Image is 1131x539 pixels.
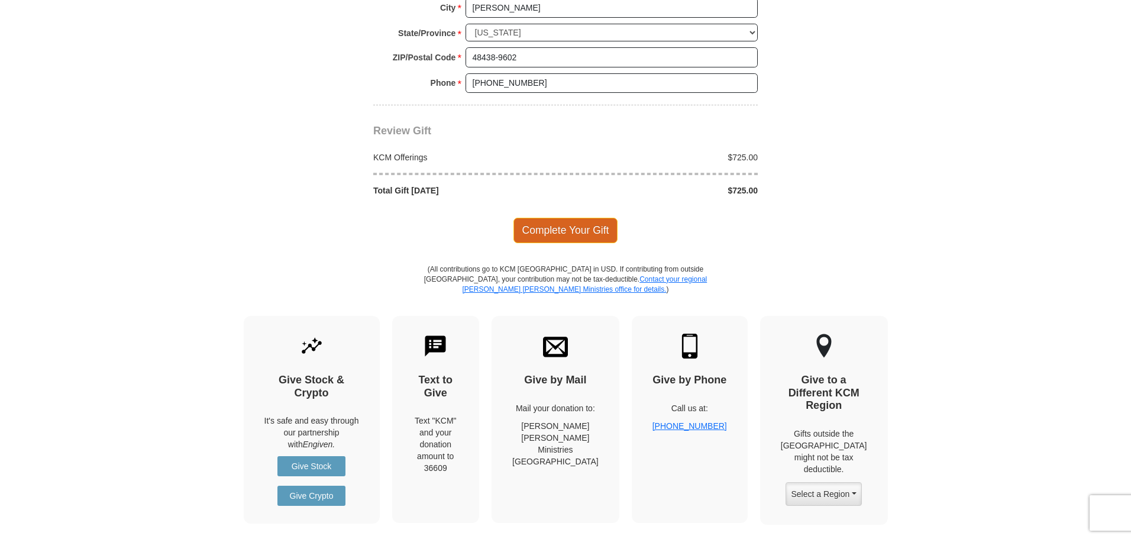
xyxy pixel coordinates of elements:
p: Call us at: [652,402,727,414]
p: It's safe and easy through our partnership with [264,415,359,450]
strong: Phone [431,75,456,91]
strong: ZIP/Postal Code [393,49,456,66]
div: $725.00 [565,151,764,163]
img: text-to-give.svg [423,334,448,359]
div: Total Gift [DATE] [367,185,566,196]
img: give-by-stock.svg [299,334,324,359]
button: Select a Region [786,482,861,506]
div: $725.00 [565,185,764,196]
a: Give Stock [277,456,345,476]
div: KCM Offerings [367,151,566,163]
span: Complete Your Gift [513,218,618,243]
h4: Give to a Different KCM Region [781,374,867,412]
p: Gifts outside the [GEOGRAPHIC_DATA] might not be tax deductible. [781,428,867,475]
span: Review Gift [373,125,431,137]
a: Contact your regional [PERSON_NAME] [PERSON_NAME] Ministries office for details. [462,275,707,293]
strong: State/Province [398,25,455,41]
p: [PERSON_NAME] [PERSON_NAME] Ministries [GEOGRAPHIC_DATA] [512,420,599,467]
img: mobile.svg [677,334,702,359]
a: Give Crypto [277,486,345,506]
i: Engiven. [303,440,335,449]
a: [PHONE_NUMBER] [652,421,727,431]
h4: Give Stock & Crypto [264,374,359,399]
div: Text "KCM" and your donation amount to 36609 [413,415,459,474]
img: envelope.svg [543,334,568,359]
p: (All contributions go to KCM [GEOGRAPHIC_DATA] in USD. If contributing from outside [GEOGRAPHIC_D... [424,264,707,316]
p: Mail your donation to: [512,402,599,414]
h4: Text to Give [413,374,459,399]
h4: Give by Phone [652,374,727,387]
img: other-region [816,334,832,359]
h4: Give by Mail [512,374,599,387]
